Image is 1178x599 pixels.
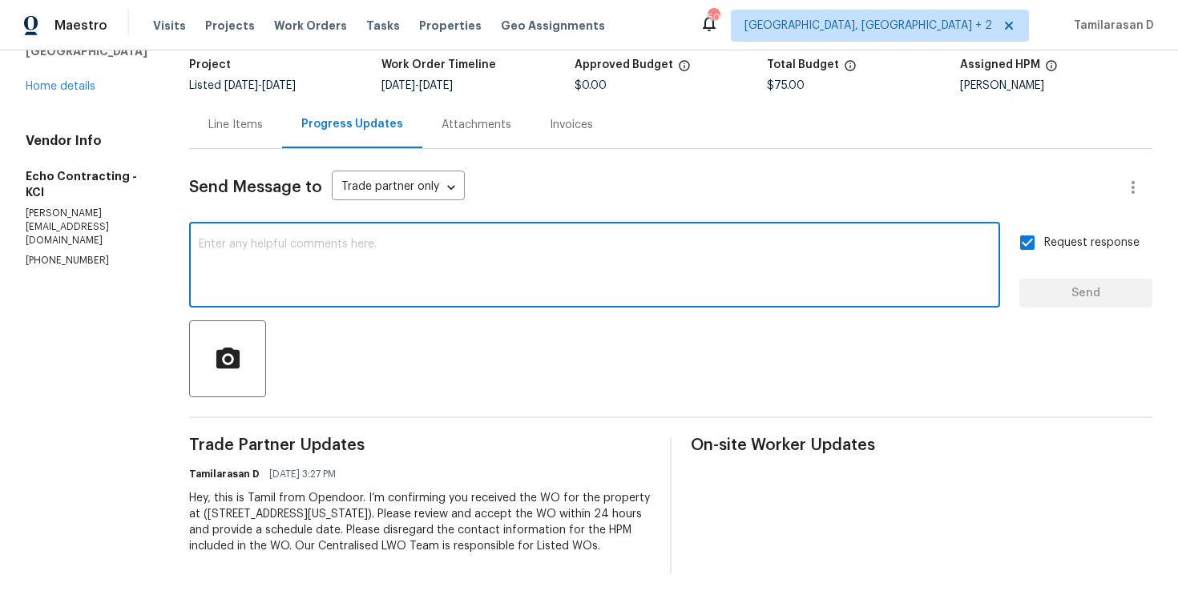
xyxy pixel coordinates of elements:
h5: Approved Budget [575,59,673,70]
span: - [381,80,453,91]
span: Visits [153,18,186,34]
span: Trade Partner Updates [189,437,651,453]
div: Line Items [208,117,263,133]
div: Trade partner only [332,175,465,201]
span: [DATE] [224,80,258,91]
span: [DATE] [381,80,415,91]
span: [DATE] [419,80,453,91]
div: Progress Updates [301,116,403,132]
p: [PERSON_NAME][EMAIL_ADDRESS][DOMAIN_NAME] [26,207,151,247]
div: 50 [708,10,719,26]
span: The hpm assigned to this work order. [1045,59,1058,80]
span: $0.00 [575,80,607,91]
h5: Echo Contracting - KCI [26,168,151,200]
span: On-site Worker Updates [691,437,1152,453]
span: Maestro [54,18,107,34]
h5: Total Budget [767,59,839,70]
span: Work Orders [274,18,347,34]
span: [DATE] [262,80,296,91]
h5: Assigned HPM [960,59,1040,70]
span: - [224,80,296,91]
div: Hey, this is Tamil from Opendoor. I’m confirming you received the WO for the property at ([STREET... [189,490,651,554]
span: Projects [205,18,255,34]
span: Properties [419,18,482,34]
h5: Work Order Timeline [381,59,496,70]
h5: Project [189,59,231,70]
span: $75.00 [767,80,805,91]
span: [GEOGRAPHIC_DATA], [GEOGRAPHIC_DATA] + 2 [744,18,992,34]
span: Tamilarasan D [1067,18,1154,34]
div: Attachments [442,117,511,133]
span: [DATE] 3:27 PM [269,466,336,482]
a: Home details [26,81,95,92]
h6: Tamilarasan D [189,466,260,482]
span: Send Message to [189,179,322,195]
div: Invoices [550,117,593,133]
span: Listed [189,80,296,91]
p: [PHONE_NUMBER] [26,254,151,267]
span: Tasks [366,20,400,31]
div: [PERSON_NAME] [960,80,1152,91]
span: The total cost of line items that have been approved by both Opendoor and the Trade Partner. This... [678,59,691,80]
span: The total cost of line items that have been proposed by Opendoor. This sum includes line items th... [844,59,857,80]
span: Geo Assignments [501,18,605,34]
span: Request response [1044,235,1140,251]
h4: Vendor Info [26,133,151,149]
